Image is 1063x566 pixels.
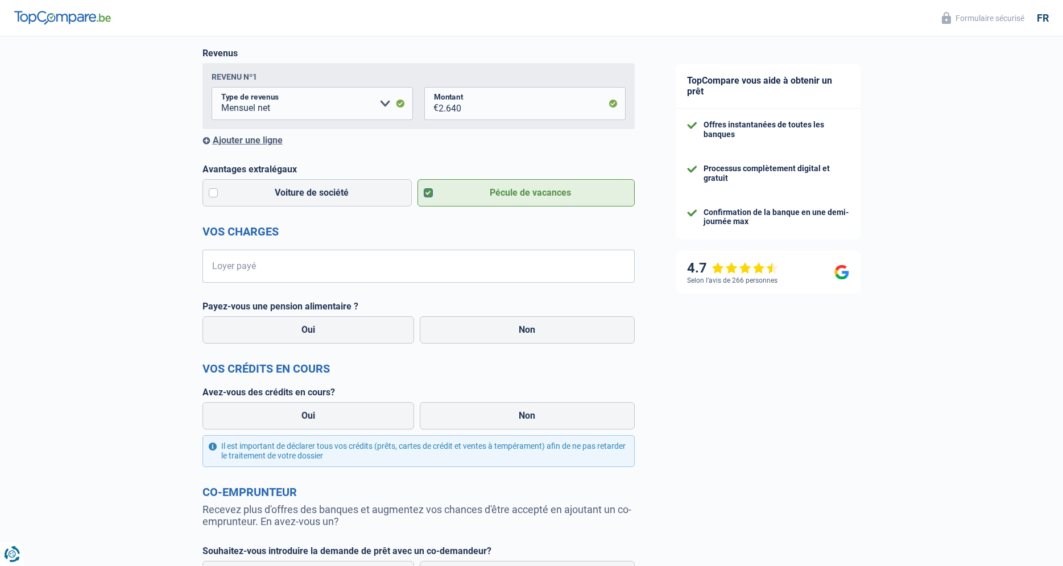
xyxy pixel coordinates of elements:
div: Processus complètement digital et gratuit [704,164,849,183]
p: Recevez plus d'offres des banques et augmentez vos chances d'être accepté en ajoutant un co-empru... [202,503,635,527]
label: Avantages extralégaux [202,164,635,175]
div: Ajouter une ligne [202,135,635,146]
label: Pécule de vacances [417,179,635,206]
label: Avez-vous des crédits en cours? [202,387,635,398]
div: fr [1037,12,1049,24]
span: € [202,250,217,283]
label: Non [420,402,635,429]
div: TopCompare vous aide à obtenir un prêt [676,64,861,109]
div: Revenu nº1 [212,72,257,81]
label: Oui [202,316,415,344]
img: TopCompare Logo [14,11,111,24]
h2: Vos crédits en cours [202,362,635,375]
label: Payez-vous une pension alimentaire ? [202,301,635,312]
h2: Vos charges [202,225,635,238]
div: Selon l’avis de 266 personnes [687,276,777,284]
div: Il est important de déclarer tous vos crédits (prêts, cartes de crédit et ventes à tempérament) a... [202,435,635,467]
h2: Co-emprunteur [202,485,635,499]
label: Voiture de société [202,179,412,206]
label: Non [420,316,635,344]
span: € [424,87,439,120]
div: Confirmation de la banque en une demi-journée max [704,208,849,227]
button: Formulaire sécurisé [935,9,1031,27]
label: Revenus [202,48,238,59]
label: Oui [202,402,415,429]
div: 4.7 [687,260,779,276]
label: Souhaitez-vous introduire la demande de prêt avec un co-demandeur? [202,546,635,556]
div: Offres instantanées de toutes les banques [704,120,849,139]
